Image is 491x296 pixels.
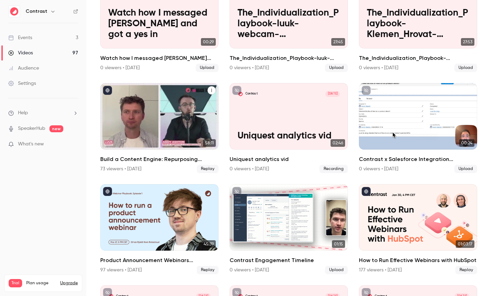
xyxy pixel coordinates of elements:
[325,64,348,72] span: Upload
[9,279,22,287] span: Trial
[230,165,269,172] div: 0 viewers • [DATE]
[230,184,348,274] li: Contrast Engagement Timeline
[359,83,477,173] li: Contrast x Salesforce Integration Announcement
[245,92,258,96] p: Contrast
[359,83,477,173] a: 00:24Contrast x Salesforce Integration Announcement0 viewers • [DATE]Upload
[60,280,78,286] button: Upgrade
[197,165,219,173] span: Replay
[100,83,219,173] li: Build a Content Engine: Repurposing Strategies for SaaS Teams
[454,64,477,72] span: Upload
[203,139,216,147] span: 58:11
[18,141,44,148] span: What's new
[232,187,241,196] button: unpublished
[454,165,477,173] span: Upload
[49,125,63,132] span: new
[325,266,348,274] span: Upload
[230,184,348,274] a: 01:15Contrast Engagement Timeline0 viewers • [DATE]Upload
[100,83,219,173] a: 58:11Build a Content Engine: Repurposing Strategies for SaaS Teams73 viewers • [DATE]Replay
[331,38,345,46] span: 27:45
[230,267,269,273] div: 0 viewers • [DATE]
[8,80,36,87] div: Settings
[100,256,219,264] h2: Product Announcement Webinars Reinvented
[459,139,474,147] span: 00:24
[100,64,140,71] div: 0 viewers • [DATE]
[8,65,39,72] div: Audience
[359,54,477,62] h2: The_Individualization_Playbook-Klemen_Hrovat-webcam-00h_00m_00s_357ms-StreamYard
[230,64,269,71] div: 0 viewers • [DATE]
[8,109,78,117] li: help-dropdown-opener
[331,139,345,147] span: 02:46
[362,187,371,196] button: published
[238,131,340,142] p: Uniquest analytics vid
[230,83,348,173] li: Uniquest analytics vid
[461,38,474,46] span: 27:53
[26,8,47,15] h6: Contrast
[319,165,348,173] span: Recording
[202,240,216,248] span: 45:39
[9,6,20,17] img: Contrast
[108,8,211,40] p: Watch how I messaged [PERSON_NAME] and got a yes in
[230,54,348,62] h2: The_Individualization_Playbook-luuk-webcam-00h_00m_00s_251ms-StreamYard
[359,165,398,172] div: 0 viewers • [DATE]
[100,165,141,172] div: 73 viewers • [DATE]
[332,240,345,248] span: 01:15
[103,187,112,196] button: published
[362,86,371,95] button: unpublished
[230,83,348,173] a: Uniquest analytics vidContrast[DATE]Uniquest analytics vid02:46Uniquest analytics vid0 viewers • ...
[367,8,469,40] p: The_Individualization_Playbook-Klemen_Hrovat-webcam-00h_00m_00s_357ms-StreamYard
[238,8,340,40] p: The_Individualization_Playbook-luuk-webcam-00h_00m_00s_251ms-StreamYard
[18,125,45,132] a: SpeakerHub
[196,64,219,72] span: Upload
[359,64,398,71] div: 0 viewers • [DATE]
[359,184,477,274] li: How to Run Effective Webinars with HubSpot
[8,50,33,56] div: Videos
[100,155,219,163] h2: Build a Content Engine: Repurposing Strategies for SaaS Teams
[230,256,348,264] h2: Contrast Engagement Timeline
[100,54,219,62] h2: Watch how I messaged [PERSON_NAME] and got a yes in
[232,86,241,95] button: unpublished
[455,266,477,274] span: Replay
[100,184,219,274] a: 45:39Product Announcement Webinars Reinvented97 viewers • [DATE]Replay
[18,109,28,117] span: Help
[100,184,219,274] li: Product Announcement Webinars Reinvented
[359,267,402,273] div: 177 viewers • [DATE]
[100,267,142,273] div: 97 viewers • [DATE]
[456,240,474,248] span: 01:03:17
[359,155,477,163] h2: Contrast x Salesforce Integration Announcement
[359,184,477,274] a: 01:03:17How to Run Effective Webinars with HubSpot177 viewers • [DATE]Replay
[26,280,56,286] span: Plan usage
[359,256,477,264] h2: How to Run Effective Webinars with HubSpot
[8,34,32,41] div: Events
[325,91,340,97] span: [DATE]
[197,266,219,274] span: Replay
[230,155,348,163] h2: Uniquest analytics vid
[103,86,112,95] button: published
[201,38,216,46] span: 00:29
